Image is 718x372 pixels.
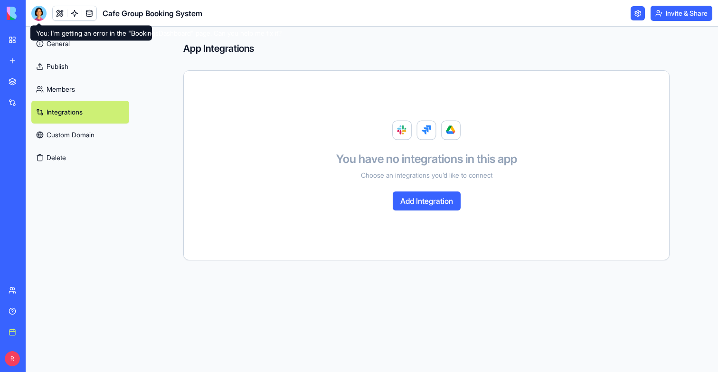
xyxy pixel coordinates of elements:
[31,78,129,101] a: Members
[651,6,712,21] button: Invite & Share
[31,146,129,169] button: Delete
[31,55,129,78] a: Publish
[393,191,461,210] button: Add Integration
[183,42,670,55] h4: App Integrations
[31,101,129,124] a: Integrations
[31,32,129,55] a: General
[7,7,66,20] img: logo
[361,171,492,180] span: Choose an integrations you’d like to connect
[392,120,461,140] img: Logic
[336,152,517,167] h3: You have no integrations in this app
[31,124,129,146] a: Custom Domain
[5,351,20,366] span: R
[103,8,202,19] h1: Cafe Group Booking System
